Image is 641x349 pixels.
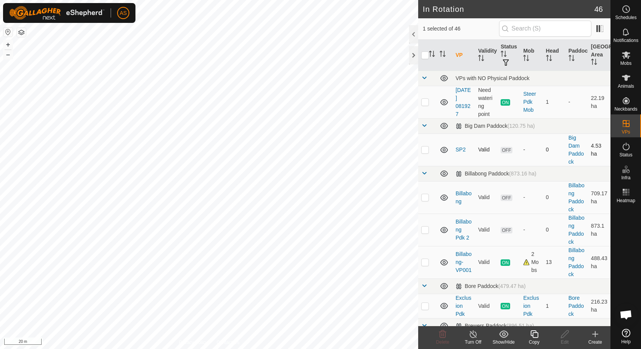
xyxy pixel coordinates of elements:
a: Contact Us [217,339,239,346]
a: Bore Paddock [569,295,584,317]
div: Create [580,339,610,346]
p-sorticon: Activate to sort [429,52,435,58]
div: - [523,193,540,201]
span: Status [619,153,632,157]
div: Brewers Paddock [456,323,534,329]
span: (896.51 ha) [507,323,534,329]
span: Neckbands [614,107,637,111]
span: OFF [501,147,512,153]
div: - [523,226,540,234]
td: 4.53 ha [588,133,610,166]
div: Steer Pdk Mob [523,90,540,114]
div: Bore Paddock [456,283,526,289]
a: SP2 [456,146,465,153]
th: Paddock [565,40,588,71]
a: Billabong Pdk 2 [456,219,472,241]
td: 1 [543,294,565,318]
th: Status [498,40,520,71]
button: Map Layers [17,28,26,37]
input: Search (S) [499,21,591,37]
td: 0 [543,133,565,166]
p-sorticon: Activate to sort [591,60,597,66]
img: Gallagher Logo [9,6,105,20]
div: Big Dam Paddock [456,123,535,129]
h2: In Rotation [423,5,594,14]
div: Copy [519,339,549,346]
td: 13 [543,246,565,278]
div: 2 Mobs [523,250,540,274]
span: ON [501,259,510,266]
button: + [3,40,13,49]
button: Reset Map [3,27,13,37]
div: Show/Hide [488,339,519,346]
div: Turn Off [458,339,488,346]
td: 0 [543,181,565,214]
span: ON [501,99,510,106]
span: VPs [622,130,630,134]
th: Mob [520,40,543,71]
p-sorticon: Activate to sort [569,56,575,62]
span: OFF [501,227,512,233]
a: Billabong Paddock [569,247,585,277]
th: Head [543,40,565,71]
span: 1 selected of 46 [423,25,499,33]
span: 46 [594,3,603,15]
td: Valid [475,214,498,246]
p-sorticon: Activate to sort [546,56,552,62]
a: Billabong-VP001 [456,251,472,273]
div: Billabong Paddock [456,170,536,177]
p-sorticon: Activate to sort [440,52,446,58]
div: - [523,146,540,154]
span: AS [120,9,127,17]
td: 488.43 ha [588,246,610,278]
a: Billabong Paddock [569,182,585,212]
span: Heatmap [617,198,635,203]
span: Help [621,339,631,344]
a: Big Dam Paddock [569,135,584,165]
div: Open chat [615,303,638,326]
td: Valid [475,246,498,278]
td: 0 [543,214,565,246]
a: Help [611,326,641,347]
td: Valid [475,181,498,214]
p-sorticon: Activate to sort [523,56,529,62]
td: 1 [543,86,565,118]
td: Need watering point [475,86,498,118]
span: OFF [501,195,512,201]
p-sorticon: Activate to sort [478,56,484,62]
th: Validity [475,40,498,71]
span: Animals [618,84,634,88]
button: – [3,50,13,59]
td: Valid [475,133,498,166]
th: VP [453,40,475,71]
span: (873.16 ha) [509,170,536,177]
div: Exclusion Pdk [523,294,540,318]
span: Infra [621,175,630,180]
td: - [565,86,588,118]
td: 873.1 ha [588,214,610,246]
a: [DATE] 081927 [456,87,471,117]
span: Mobs [620,61,631,66]
td: 22.19 ha [588,86,610,118]
span: (479.47 ha) [498,283,526,289]
span: Schedules [615,15,636,20]
a: Privacy Policy [179,339,208,346]
a: Exclusion Pdk [456,295,471,317]
span: Delete [436,339,449,345]
td: Valid [475,294,498,318]
td: 709.17 ha [588,181,610,214]
th: [GEOGRAPHIC_DATA] Area [588,40,610,71]
div: VPs with NO Physical Paddock [456,75,607,81]
a: Billabong [456,190,472,204]
span: ON [501,303,510,309]
td: 216.23 ha [588,294,610,318]
p-sorticon: Activate to sort [501,52,507,58]
a: Billabong Paddock [569,215,585,245]
div: Edit [549,339,580,346]
span: (120.75 ha) [507,123,535,129]
span: Notifications [614,38,638,43]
